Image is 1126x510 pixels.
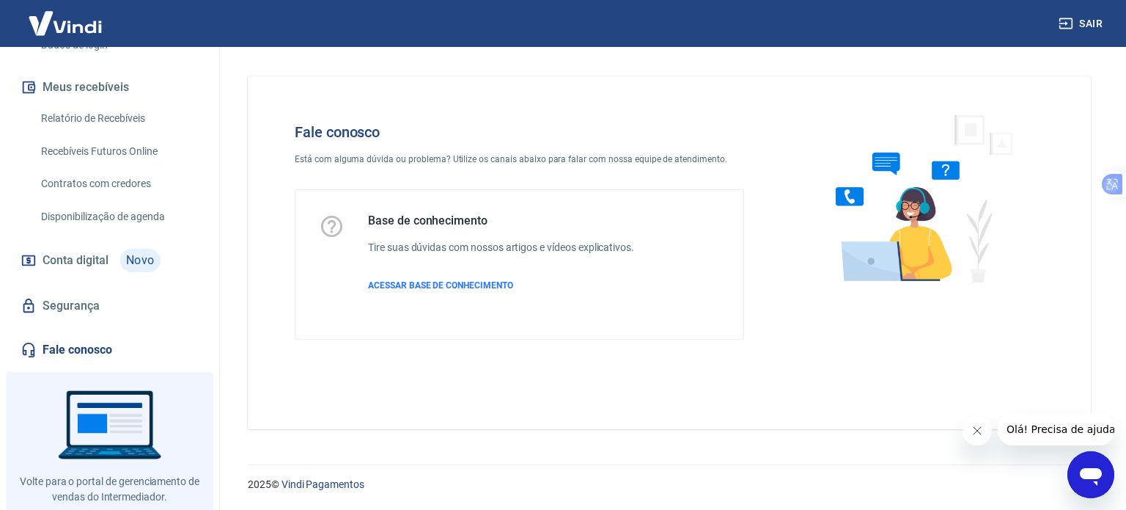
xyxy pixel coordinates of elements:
[43,250,108,271] span: Conta digital
[368,240,634,255] h6: Tire suas dúvidas com nossos artigos e vídeos explicativos.
[18,334,202,366] a: Fale conosco
[295,123,744,141] h4: Fale conosco
[35,103,202,134] a: Relatório de Recebíveis
[998,413,1114,445] iframe: Mensagem da empresa
[18,290,202,322] a: Segurança
[368,280,513,291] span: ACESSAR BASE DE CONHECIMENTO
[295,153,744,166] p: Está com alguma dúvida ou problema? Utilize os canais abaixo para falar com nossa equipe de atend...
[9,10,123,22] span: Olá! Precisa de ajuda?
[18,243,202,278] a: Conta digitalNovo
[18,71,202,103] button: Meus recebíveis
[35,136,202,167] a: Recebíveis Futuros Online
[35,202,202,232] a: Disponibilização de agenda
[1056,10,1108,37] button: Sair
[963,416,992,445] iframe: Fechar mensagem
[368,214,634,228] h5: Base de conhecimento
[806,100,1029,296] img: Fale conosco
[368,279,634,292] a: ACESSAR BASE DE CONHECIMENTO
[281,478,364,490] a: Vindi Pagamentos
[18,1,113,45] img: Vindi
[248,477,1091,492] p: 2025 ©
[120,249,161,272] span: Novo
[1067,451,1114,498] iframe: Botão para abrir a janela de mensagens
[35,169,202,199] a: Contratos com credores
